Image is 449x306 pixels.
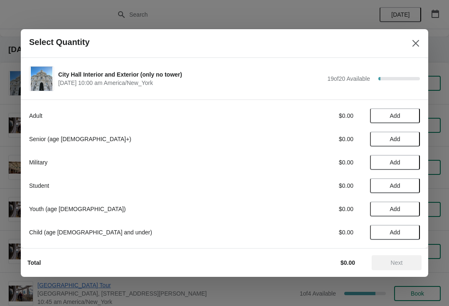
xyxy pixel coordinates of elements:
[276,112,353,120] div: $0.00
[276,158,353,167] div: $0.00
[276,135,353,143] div: $0.00
[340,259,355,266] strong: $0.00
[276,182,353,190] div: $0.00
[370,108,420,123] button: Add
[29,37,90,47] h2: Select Quantity
[370,202,420,216] button: Add
[276,205,353,213] div: $0.00
[29,228,260,236] div: Child (age [DEMOGRAPHIC_DATA] and under)
[390,206,400,212] span: Add
[390,159,400,166] span: Add
[327,75,370,82] span: 19 of 20 Available
[27,259,41,266] strong: Total
[276,228,353,236] div: $0.00
[390,112,400,119] span: Add
[408,36,423,51] button: Close
[31,67,53,91] img: City Hall Interior and Exterior (only no tower) | | August 26 | 10:00 am America/New_York
[29,135,260,143] div: Senior (age [DEMOGRAPHIC_DATA]+)
[370,155,420,170] button: Add
[29,112,260,120] div: Adult
[390,136,400,142] span: Add
[370,225,420,240] button: Add
[370,178,420,193] button: Add
[390,182,400,189] span: Add
[390,229,400,236] span: Add
[370,132,420,147] button: Add
[58,70,323,79] span: City Hall Interior and Exterior (only no tower)
[58,79,323,87] span: [DATE] 10:00 am America/New_York
[29,182,260,190] div: Student
[29,205,260,213] div: Youth (age [DEMOGRAPHIC_DATA])
[29,158,260,167] div: Military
